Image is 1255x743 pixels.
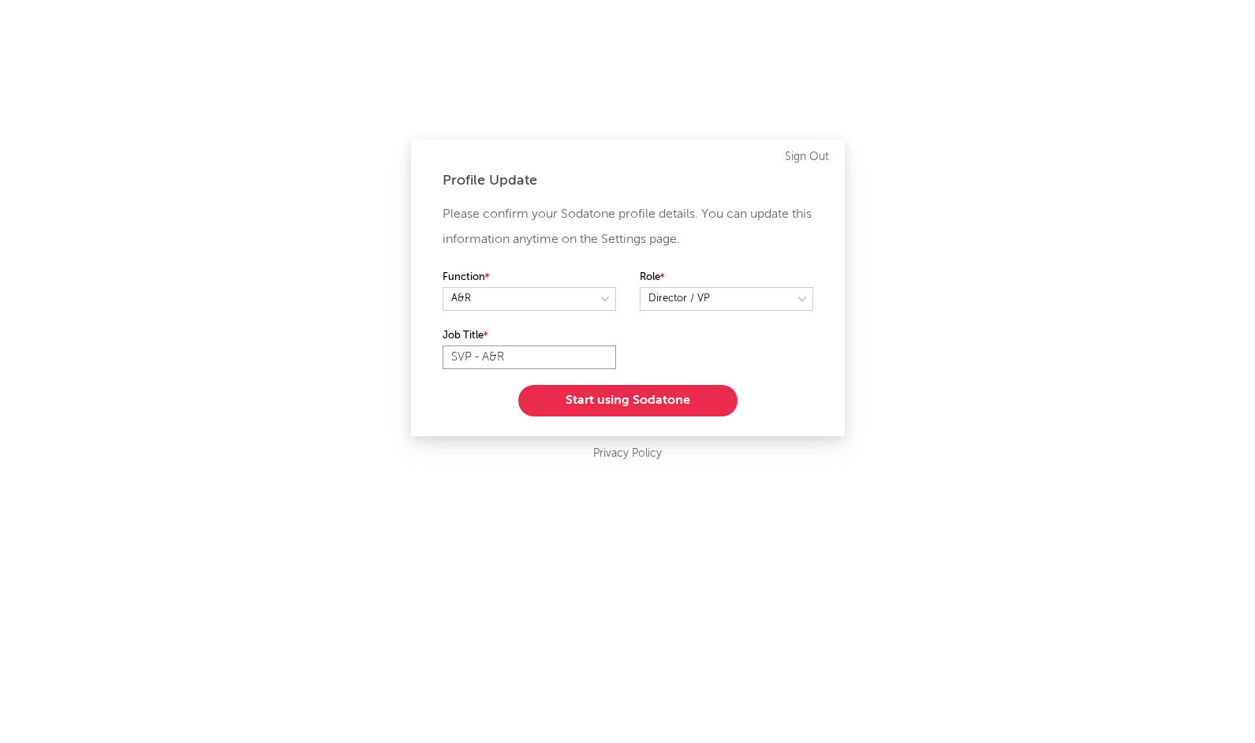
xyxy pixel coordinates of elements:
[443,327,616,345] label: Job Title
[640,268,813,287] label: Role
[785,147,829,166] a: Sign Out
[443,171,813,190] div: Profile Update
[443,202,813,252] p: Please confirm your Sodatone profile details. You can update this information anytime on the Sett...
[593,444,662,464] a: Privacy Policy
[518,385,738,416] button: Start using Sodatone
[443,268,616,287] label: Function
